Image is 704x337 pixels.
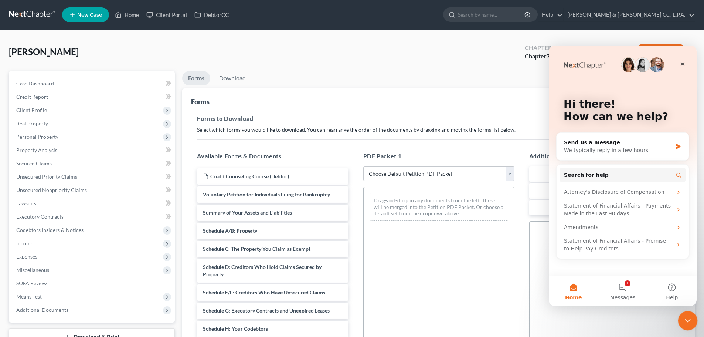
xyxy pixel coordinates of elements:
a: [PERSON_NAME] & [PERSON_NAME] Co., L.P.A. [564,8,695,21]
a: Home [111,8,143,21]
button: Add SSN Form (121) [529,166,680,182]
a: Secured Claims [10,157,175,170]
button: Preview [636,44,686,60]
span: Expenses [16,253,37,260]
span: Summary of Your Assets and Liabilities [203,209,292,216]
a: Lawsuits [10,197,175,210]
iframe: Intercom live chat [678,311,698,331]
h5: Available Forms & Documents [197,152,348,161]
a: Forms [182,71,210,85]
a: Download [213,71,252,85]
span: [PERSON_NAME] [9,46,79,57]
span: Client Profile [16,107,47,113]
a: Help [538,8,563,21]
span: Schedule A/B: Property [203,228,257,234]
div: Forms [191,97,210,106]
span: Schedule E/F: Creditors Who Have Unsecured Claims [203,289,325,296]
span: Personal Property [16,134,58,140]
span: Schedule C: The Property You Claim as Exempt [203,246,310,252]
span: Case Dashboard [16,80,54,87]
div: Status [564,44,585,52]
span: Income [16,240,33,246]
span: SOFA Review [16,280,47,286]
a: Client Portal [143,8,191,21]
a: Unsecured Priority Claims [10,170,175,183]
span: Miscellaneous [16,267,49,273]
span: 7 [547,53,550,60]
a: Credit Report [10,90,175,104]
p: Select which forms you would like to download. You can rearrange the order of the documents by dr... [197,126,680,134]
div: District [597,44,624,52]
span: Secured Claims [16,160,52,166]
a: Executory Contracts [10,210,175,223]
span: Property Analysis [16,147,57,153]
span: Schedule G: Executory Contracts and Unexpired Leases [203,307,330,314]
iframe: Intercom live chat [549,46,697,306]
span: Voluntary Petition for Individuals Filing for Bankruptcy [203,191,330,198]
span: Schedule H: Your Codebtors [203,326,268,332]
span: Unsecured Priority Claims [16,173,77,180]
span: Additional Documents [16,307,68,313]
span: New Case [77,12,102,18]
div: Drag-and-drop in any documents from the left. These will be merged into the Petition PDF Packet. ... [370,193,508,221]
div: Chapter [525,44,552,52]
button: Add Creditor Matrix Text File [529,183,680,199]
h5: Additional PDF Packets [529,152,680,161]
span: Real Property [16,120,48,127]
button: Add Additional PDF Packets [529,200,680,216]
span: Schedule D: Creditors Who Hold Claims Secured by Property [203,264,322,277]
h5: Forms to Download [197,114,680,123]
a: Property Analysis [10,144,175,157]
a: Unsecured Nonpriority Claims [10,183,175,197]
span: Credit Counseling Course (Debtor) [210,173,289,179]
span: Codebtors Insiders & Notices [16,227,84,233]
span: Unsecured Nonpriority Claims [16,187,87,193]
a: Case Dashboard [10,77,175,90]
span: Lawsuits [16,200,36,206]
span: Means Test [16,293,42,300]
div: Chapter [525,52,552,61]
span: Credit Report [16,94,48,100]
h5: PDF Packet 1 [363,152,514,161]
a: SOFA Review [10,277,175,290]
span: Executory Contracts [16,213,64,220]
a: DebtorCC [191,8,232,21]
input: Search by name... [458,8,526,21]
